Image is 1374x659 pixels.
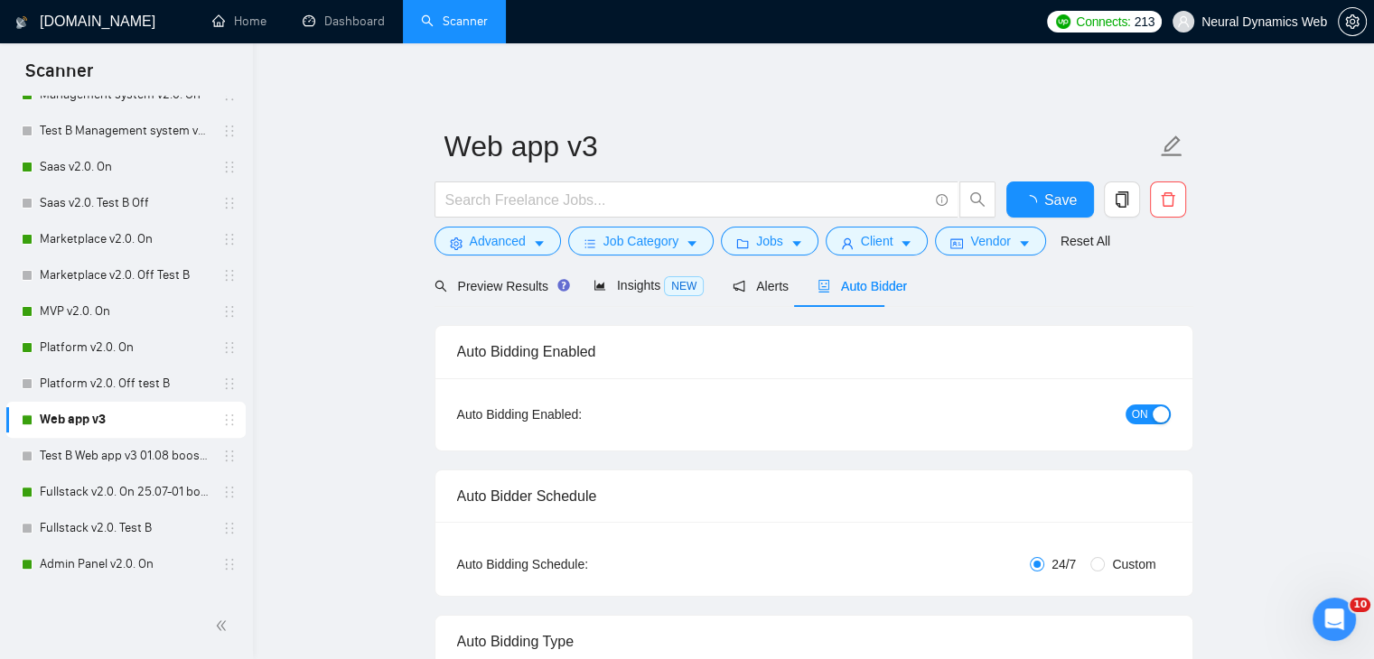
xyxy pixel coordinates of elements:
[900,237,912,250] span: caret-down
[960,191,995,208] span: search
[40,510,211,546] a: Fullstack v2.0. Test B
[40,113,211,149] a: Test B Management system v2.0. Off
[1104,181,1140,218] button: copy
[556,277,572,293] div: Tooltip anchor
[1150,181,1186,218] button: delete
[40,438,211,474] a: Test B Web app v3 01.08 boost on
[40,149,211,185] a: Saas v2.0. On
[222,232,237,246] span: holder
[222,376,237,391] span: holder
[222,304,237,319] span: holder
[959,181,995,218] button: search
[841,237,854,250] span: user
[826,227,929,255] button: userClientcaret-down
[1313,598,1356,641] iframe: Intercom live chat
[1105,191,1139,208] span: copy
[222,160,237,174] span: holder
[470,231,526,251] span: Advanced
[594,278,704,292] span: Insights
[40,546,211,582] a: Admin Panel v2.0. On
[1056,14,1070,29] img: upwork-logo.png
[457,404,695,424] div: Auto Bidding Enabled:
[756,231,783,251] span: Jobs
[970,231,1010,251] span: Vendor
[1151,191,1185,208] span: delete
[1061,231,1110,251] a: Reset All
[1076,12,1130,32] span: Connects:
[1023,195,1044,209] span: loading
[215,617,233,635] span: double-left
[222,124,237,138] span: holder
[40,402,211,438] a: Web app v3
[222,413,237,427] span: holder
[457,326,1171,377] div: Auto Bidding Enabled
[222,557,237,571] span: holder
[457,470,1171,522] div: Auto Bidder Schedule
[11,58,107,96] span: Scanner
[950,237,963,250] span: idcard
[686,237,698,250] span: caret-down
[1177,15,1190,28] span: user
[1044,554,1083,574] span: 24/7
[1006,181,1094,218] button: Save
[1338,14,1367,29] a: setting
[303,14,385,29] a: dashboardDashboard
[936,194,948,206] span: info-circle
[603,231,678,251] span: Job Category
[40,366,211,402] a: Platform v2.0. Off test B
[40,293,211,329] a: MVP v2.0. On
[222,196,237,210] span: holder
[212,14,266,29] a: homeHome
[40,582,211,618] a: Admin Panel v2.0. Test B Off
[721,227,818,255] button: folderJobscaret-down
[533,237,546,250] span: caret-down
[935,227,1045,255] button: idcardVendorcaret-down
[40,185,211,221] a: Saas v2.0. Test B Off
[1338,7,1367,36] button: setting
[1018,237,1031,250] span: caret-down
[457,554,695,574] div: Auto Bidding Schedule:
[733,280,745,292] span: notification
[435,227,561,255] button: settingAdvancedcaret-down
[594,279,606,292] span: area-chart
[222,268,237,283] span: holder
[435,279,565,293] span: Preview Results
[733,279,789,293] span: Alerts
[790,237,803,250] span: caret-down
[861,231,893,251] span: Client
[40,474,211,510] a: Fullstack v2.0. On 25.07-01 boost
[1160,135,1183,158] span: edit
[444,124,1156,169] input: Scanner name...
[222,521,237,535] span: holder
[435,280,447,292] span: search
[736,237,749,250] span: folder
[1350,598,1370,612] span: 10
[450,237,463,250] span: setting
[664,276,704,296] span: NEW
[40,221,211,257] a: Marketplace v2.0. On
[1044,189,1077,211] span: Save
[584,237,596,250] span: bars
[222,485,237,499] span: holder
[421,14,488,29] a: searchScanner
[818,280,830,292] span: robot
[1105,554,1163,574] span: Custom
[15,8,28,37] img: logo
[445,189,928,211] input: Search Freelance Jobs...
[1135,12,1154,32] span: 213
[40,329,211,366] a: Platform v2.0. On
[1132,404,1148,424] span: ON
[568,227,714,255] button: barsJob Categorycaret-down
[222,449,237,463] span: holder
[1339,14,1366,29] span: setting
[40,257,211,293] a: Marketplace v2.0. Off Test B
[222,340,237,355] span: holder
[818,279,907,293] span: Auto Bidder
